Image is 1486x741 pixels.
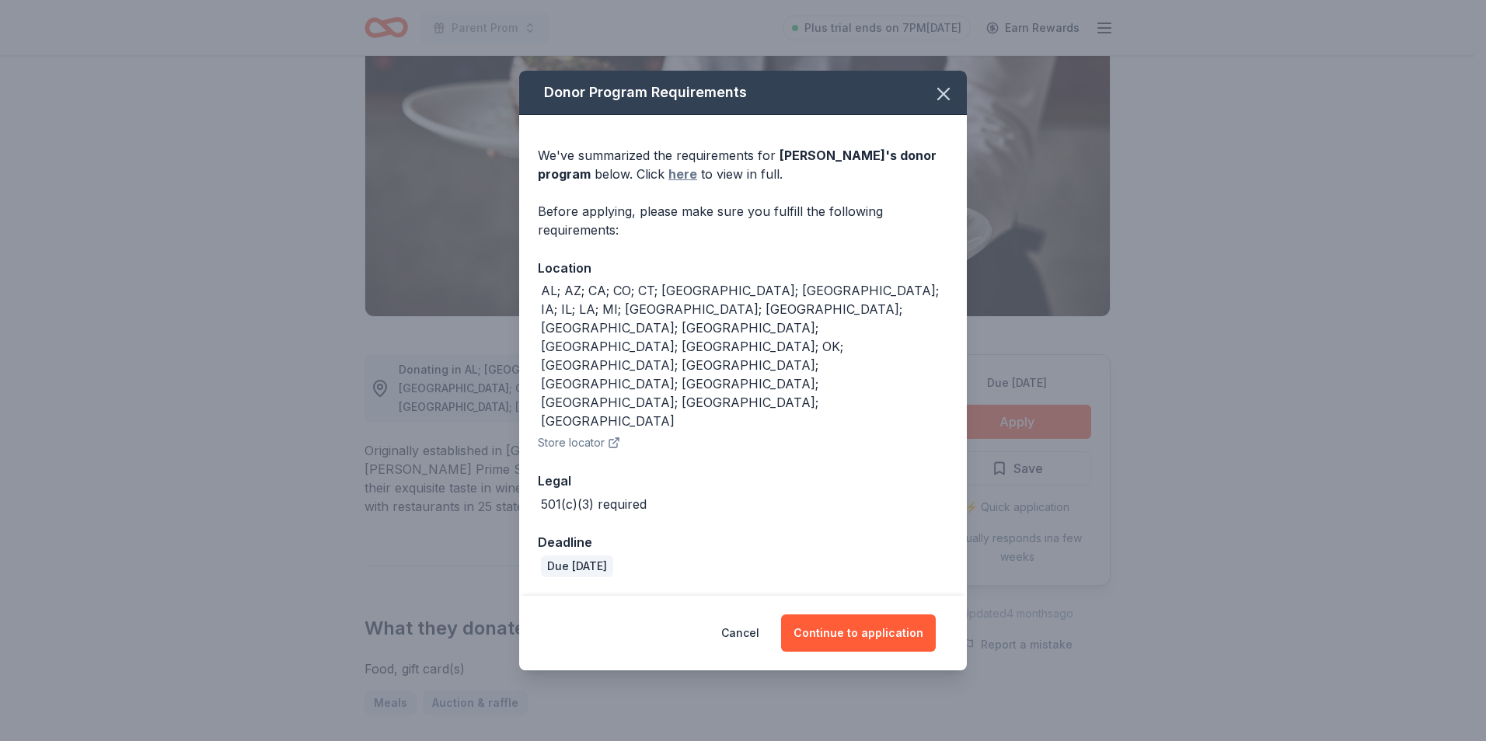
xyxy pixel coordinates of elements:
button: Cancel [721,614,759,652]
button: Continue to application [781,614,936,652]
div: Legal [538,471,948,491]
div: We've summarized the requirements for below. Click to view in full. [538,146,948,183]
div: Donor Program Requirements [519,71,967,115]
a: here [668,165,697,183]
div: Before applying, please make sure you fulfill the following requirements: [538,202,948,239]
div: Due [DATE] [541,555,613,577]
div: 501(c)(3) required [541,495,647,513]
div: Deadline [538,532,948,552]
div: AL; AZ; CA; CO; CT; [GEOGRAPHIC_DATA]; [GEOGRAPHIC_DATA]; IA; IL; LA; MI; [GEOGRAPHIC_DATA]; [GEO... [541,281,948,430]
button: Store locator [538,433,620,452]
div: Location [538,258,948,278]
